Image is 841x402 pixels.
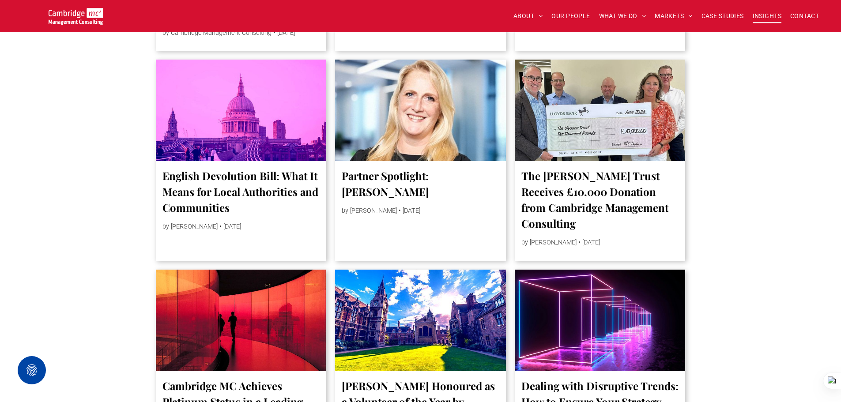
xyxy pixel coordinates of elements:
a: Cambridge MC Falklands team standing with Polly Marsh, CEO of the Ulysses Trust, holding a cheque... [515,60,686,161]
a: ABOUT [509,9,547,23]
a: A series of neon cubes in a line, digital transformation [515,270,686,371]
span: • [219,223,222,230]
a: English Devolution Bill: What It Means for Local Authorities and Communities [162,168,320,215]
span: • [578,239,581,246]
span: by [PERSON_NAME] [521,239,577,246]
span: • [273,29,275,37]
span: [DATE] [223,223,241,230]
a: OUR PEOPLE [547,9,594,23]
a: Partner Spotlight: [PERSON_NAME] [342,168,499,199]
a: The [PERSON_NAME] Trust Receives £10,000 Donation from Cambridge Management Consulting [521,168,679,231]
span: by Cambridge Management Consulting [162,29,272,37]
span: [DATE] [277,29,295,37]
a: A woman with long blonde hair is smiling at the camera. She is wearing a black top and a silver n... [335,60,506,161]
span: [DATE] [403,207,420,214]
a: Wide angle photo of Pemrboke College on a sunny day, digital infrastructure [335,270,506,371]
a: WHAT WE DO [595,9,651,23]
a: CASE STUDIES [697,9,748,23]
a: Your Business Transformed | Cambridge Management Consulting [49,9,103,19]
span: by [PERSON_NAME] [342,207,397,214]
span: [DATE] [582,239,600,246]
span: by [PERSON_NAME] [162,223,218,230]
a: INSIGHTS [748,9,786,23]
img: Go to Homepage [49,8,103,25]
a: St Pauls Cathedral, Procurement [156,60,327,161]
a: CONTACT [786,9,823,23]
a: MARKETS [650,9,697,23]
a: Long curving glass walkway looking out on a city. Image has a deep red tint and high contrast, Pr... [156,270,327,371]
span: • [399,207,401,214]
